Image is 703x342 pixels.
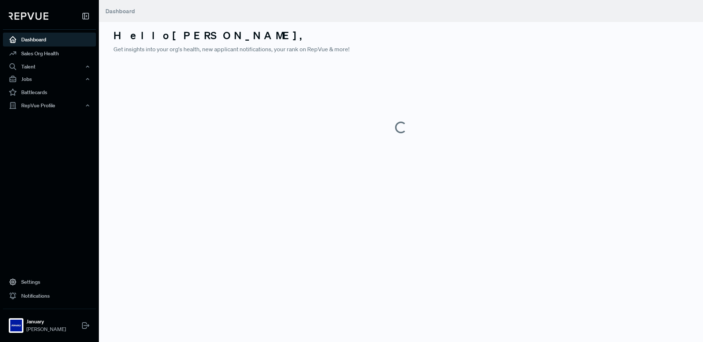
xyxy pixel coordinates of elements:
[3,33,96,47] a: Dashboard
[3,60,96,73] button: Talent
[114,29,688,42] h3: Hello [PERSON_NAME] ,
[3,309,96,336] a: JanuaryJanuary[PERSON_NAME]
[105,7,135,15] span: Dashboard
[26,318,66,326] strong: January
[26,326,66,333] span: [PERSON_NAME]
[3,99,96,112] button: RepVue Profile
[3,47,96,60] a: Sales Org Health
[9,12,48,20] img: RepVue
[10,320,22,331] img: January
[3,73,96,85] button: Jobs
[3,275,96,289] a: Settings
[3,85,96,99] a: Battlecards
[3,289,96,303] a: Notifications
[114,45,688,53] p: Get insights into your org's health, new applicant notifications, your rank on RepVue & more!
